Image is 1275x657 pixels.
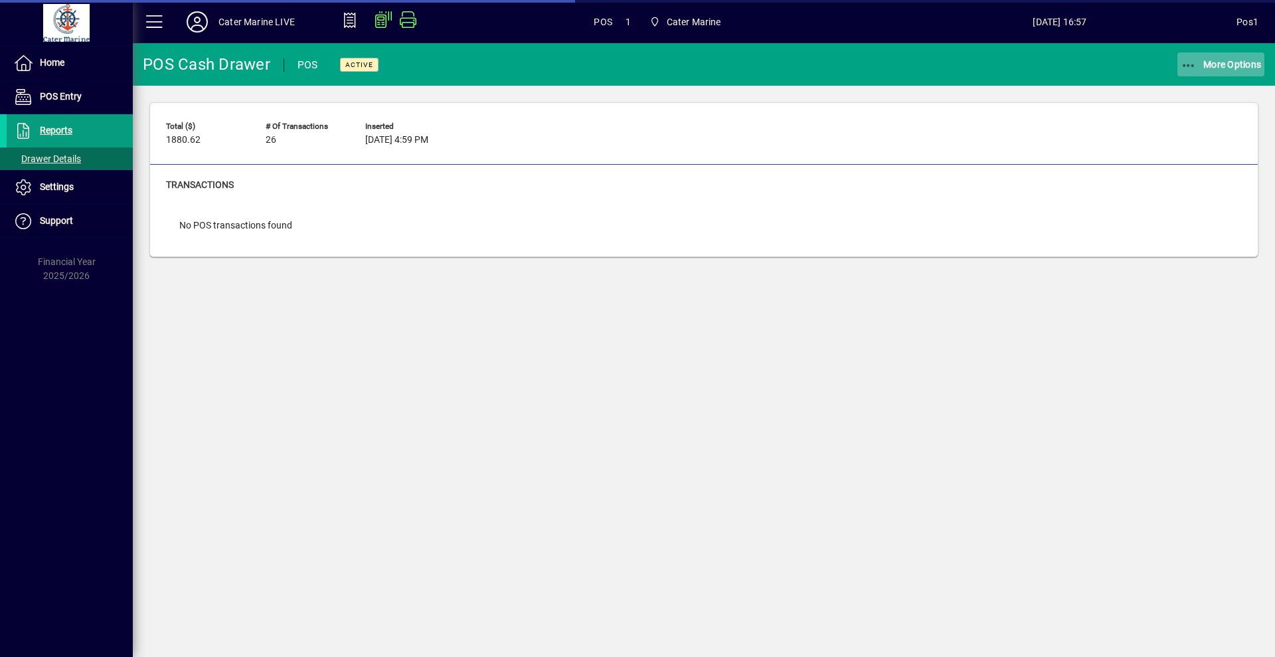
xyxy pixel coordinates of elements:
[7,80,133,114] a: POS Entry
[594,11,612,33] span: POS
[40,181,74,192] span: Settings
[644,10,726,34] span: Cater Marine
[40,125,72,136] span: Reports
[218,11,295,33] div: Cater Marine LIVE
[7,205,133,238] a: Support
[13,153,81,164] span: Drawer Details
[1181,59,1262,70] span: More Options
[40,91,82,102] span: POS Entry
[1177,52,1265,76] button: More Options
[365,122,445,131] span: Inserted
[176,10,218,34] button: Profile
[7,171,133,204] a: Settings
[345,60,373,69] span: Active
[626,11,631,33] span: 1
[667,11,721,33] span: Cater Marine
[365,135,428,145] span: [DATE] 4:59 PM
[1236,11,1258,33] div: Pos1
[7,147,133,170] a: Drawer Details
[40,215,73,226] span: Support
[166,135,201,145] span: 1880.62
[297,54,318,76] div: POS
[166,179,234,190] span: Transactions
[166,122,246,131] span: Total ($)
[7,47,133,80] a: Home
[143,54,270,75] div: POS Cash Drawer
[266,122,345,131] span: # of Transactions
[883,11,1237,33] span: [DATE] 16:57
[166,205,305,246] div: No POS transactions found
[40,57,64,68] span: Home
[266,135,276,145] span: 26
